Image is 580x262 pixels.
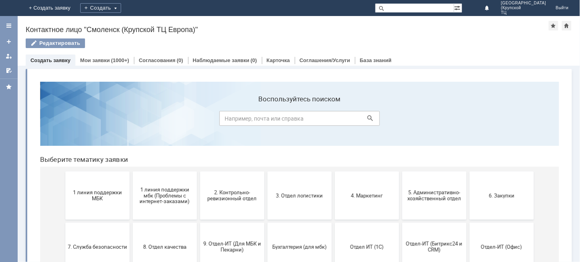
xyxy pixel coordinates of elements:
[369,96,433,144] button: 5. Административно-хозяйственный отдел
[186,36,346,50] input: Например, почта или справка
[436,147,500,195] button: Отдел-ИТ (Офис)
[166,147,231,195] button: 9. Отдел-ИТ (Для МБК и Пекарни)
[371,165,430,177] span: Отдел-ИТ (Битрикс24 и CRM)
[501,10,546,15] span: ТЦ
[26,26,549,34] div: Контактное лицо "Смоленск (Крупской ТЦ Европа)"
[301,96,365,144] button: 4. Маркетинг
[360,57,391,63] a: База знаний
[438,168,498,174] span: Отдел-ИТ (Офис)
[99,199,163,247] button: Франчайзинг
[549,21,558,30] div: Добавить в избранное
[32,147,96,195] button: 7. Служба безопасности
[438,117,498,123] span: 6. Закупки
[236,214,296,232] span: [PERSON_NAME]. Услуги ИТ для МБК (оформляет L1)
[30,57,71,63] a: Создать заявку
[267,57,290,63] a: Карточка
[371,114,430,126] span: 5. Административно-хозяйственный отдел
[454,4,462,11] span: Расширенный поиск
[6,80,525,88] header: Выберите тематику заявки
[501,6,546,10] span: (Крупской
[562,21,572,30] div: Сделать домашней страницей
[87,3,128,13] div: Создать
[99,96,163,144] button: 1 линия поддержки мбк (Проблемы с интернет-заказами)
[34,114,93,126] span: 1 линия поддержки МБК
[186,20,346,28] label: Воспользуйтесь поиском
[304,168,363,174] span: Отдел ИТ (1С)
[101,111,161,129] span: 1 линия поддержки мбк (Проблемы с интернет-заказами)
[34,220,93,226] span: Финансовый отдел
[166,96,231,144] button: 2. Контрольно-ревизионный отдел
[34,168,93,174] span: 7. Служба безопасности
[304,117,363,123] span: 4. Маркетинг
[2,50,15,62] a: Мои заявки
[234,147,298,195] button: Бухгалтерия (для мбк)
[10,5,16,11] a: Перейти на домашнюю страницу
[436,96,500,144] button: 6. Закупки
[139,57,176,63] a: Согласования
[99,147,163,195] button: 8. Отдел качества
[177,57,183,63] div: (0)
[236,117,296,123] span: 3. Отдел логистики
[251,57,257,63] div: (0)
[234,199,298,247] button: [PERSON_NAME]. Услуги ИТ для МБК (оформляет L1)
[301,199,365,247] button: не актуален
[369,147,433,195] button: Отдел-ИТ (Битрикс24 и CRM)
[101,220,161,226] span: Франчайзинг
[166,199,231,247] button: Это соглашение не активно!
[32,96,96,144] button: 1 линия поддержки МБК
[2,35,15,48] a: Создать заявку
[10,5,16,11] img: logo
[2,64,15,77] a: Мои согласования
[300,57,350,63] a: Соглашения/Услуги
[169,165,228,177] span: 9. Отдел-ИТ (Для МБК и Пекарни)
[169,217,228,229] span: Это соглашение не активно!
[169,114,228,126] span: 2. Контрольно-ревизионный отдел
[236,168,296,174] span: Бухгалтерия (для мбк)
[80,57,110,63] a: Мои заявки
[193,57,249,63] a: Наблюдаемые заявки
[111,57,129,63] div: (1000+)
[32,199,96,247] button: Финансовый отдел
[234,96,298,144] button: 3. Отдел логистики
[501,1,546,6] span: [GEOGRAPHIC_DATA]
[101,168,161,174] span: 8. Отдел качества
[301,147,365,195] button: Отдел ИТ (1С)
[304,220,363,226] span: не актуален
